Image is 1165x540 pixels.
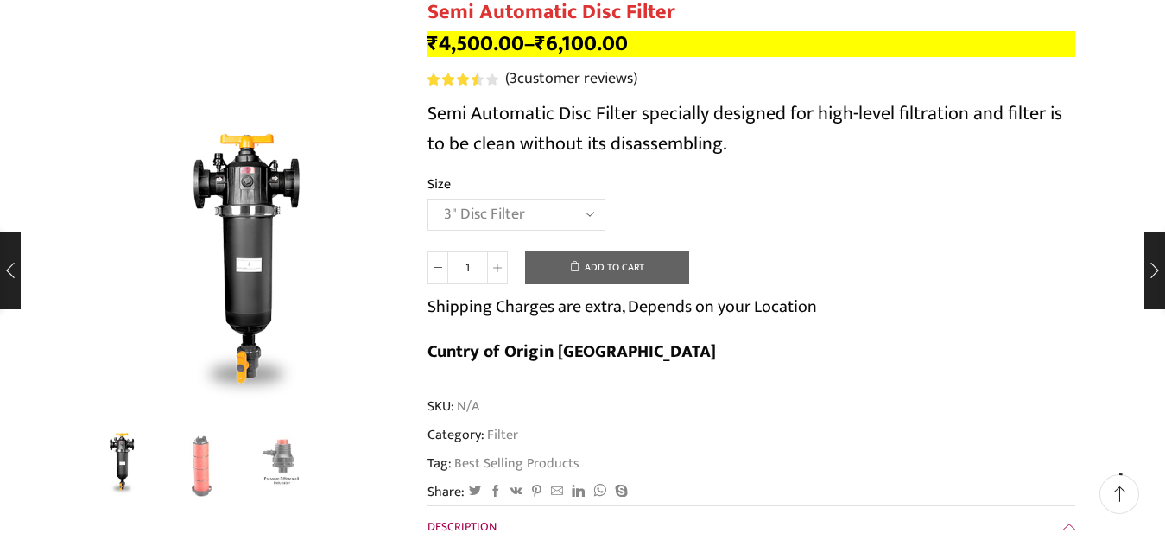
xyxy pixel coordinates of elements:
div: 1 / 3 [91,111,402,422]
span: 3 [427,73,501,86]
span: Share: [427,482,465,502]
span: Tag: [427,454,1075,473]
span: N/A [454,397,479,416]
span: Category: [427,425,518,445]
img: Semi Automatic Disc Filter [86,428,158,499]
b: Cuntry of Origin [GEOGRAPHIC_DATA] [427,337,716,366]
button: Add to cart [525,251,689,285]
a: (3customer reviews) [505,68,637,91]
a: Filter [484,423,518,446]
input: Product quantity [448,251,487,284]
a: Best Selling Products [452,454,579,473]
bdi: 4,500.00 [427,26,524,61]
li: 1 / 3 [86,430,158,499]
span: ₹ [427,26,439,61]
a: Preesure-inducater [246,430,318,502]
p: – [427,31,1075,57]
span: SKU: [427,397,1075,416]
label: Size [427,175,451,194]
li: 3 / 3 [246,430,318,499]
span: Rated out of 5 based on customer ratings [427,73,478,86]
li: 2 / 3 [166,430,237,499]
span: Description [427,517,497,537]
span: 3 [510,66,517,92]
span: Semi Automatic Disc Filter specially designed for high-level filtration and filter is to be clean... [427,98,1062,160]
bdi: 6,100.00 [535,26,628,61]
span: ₹ [535,26,546,61]
div: Rated 3.67 out of 5 [427,73,497,86]
a: Disc-Filter [166,430,237,502]
p: Shipping Charges are extra, Depends on your Location [427,293,817,321]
